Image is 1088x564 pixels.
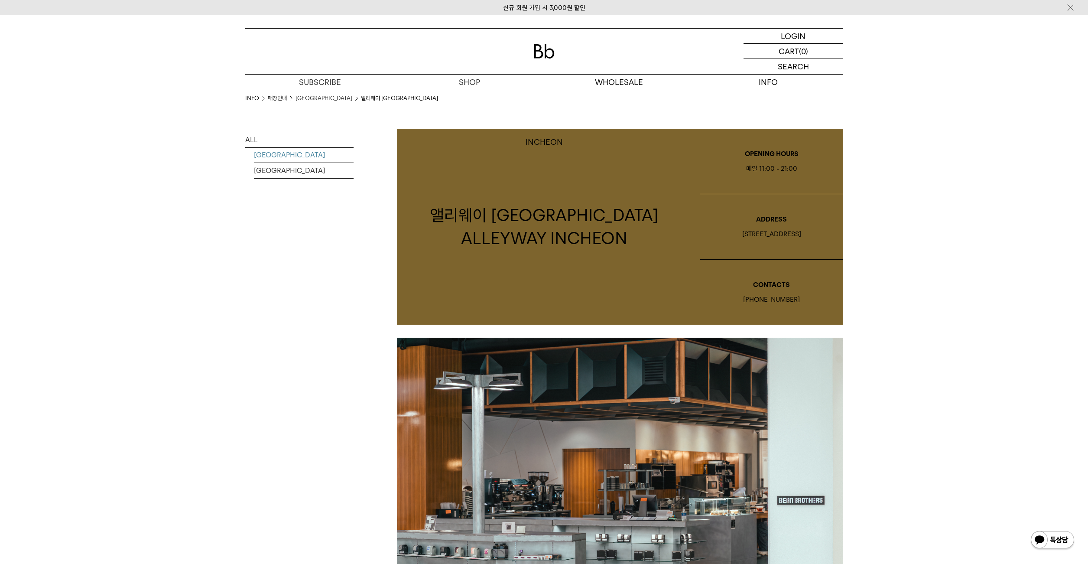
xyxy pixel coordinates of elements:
p: ALLEYWAY INCHEON [430,227,659,250]
a: [GEOGRAPHIC_DATA] [296,94,352,103]
li: 앨리웨이 [GEOGRAPHIC_DATA] [361,94,438,103]
p: WHOLESALE [544,75,694,90]
a: 매장안내 [268,94,287,103]
a: ALL [245,132,354,147]
p: CART [779,44,799,59]
p: INFO [694,75,843,90]
a: SHOP [395,75,544,90]
a: CART (0) [744,44,843,59]
img: 카카오톡 채널 1:1 채팅 버튼 [1030,530,1075,551]
li: INFO [245,94,268,103]
img: 로고 [534,44,555,59]
div: [PHONE_NUMBER] [700,294,843,305]
a: [GEOGRAPHIC_DATA] [254,147,354,163]
p: OPENING HOURS [700,149,843,159]
a: SUBSCRIBE [245,75,395,90]
p: LOGIN [781,29,805,43]
p: CONTACTS [700,280,843,290]
p: SEARCH [778,59,809,74]
p: (0) [799,44,808,59]
a: LOGIN [744,29,843,44]
p: 앨리웨이 [GEOGRAPHIC_DATA] [430,204,659,227]
div: [STREET_ADDRESS] [700,229,843,239]
a: [GEOGRAPHIC_DATA] [254,163,354,178]
div: 매일 11:00 - 21:00 [700,163,843,174]
a: 신규 회원 가입 시 3,000원 할인 [503,4,585,12]
p: INCHEON [526,137,563,147]
p: ADDRESS [700,214,843,225]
